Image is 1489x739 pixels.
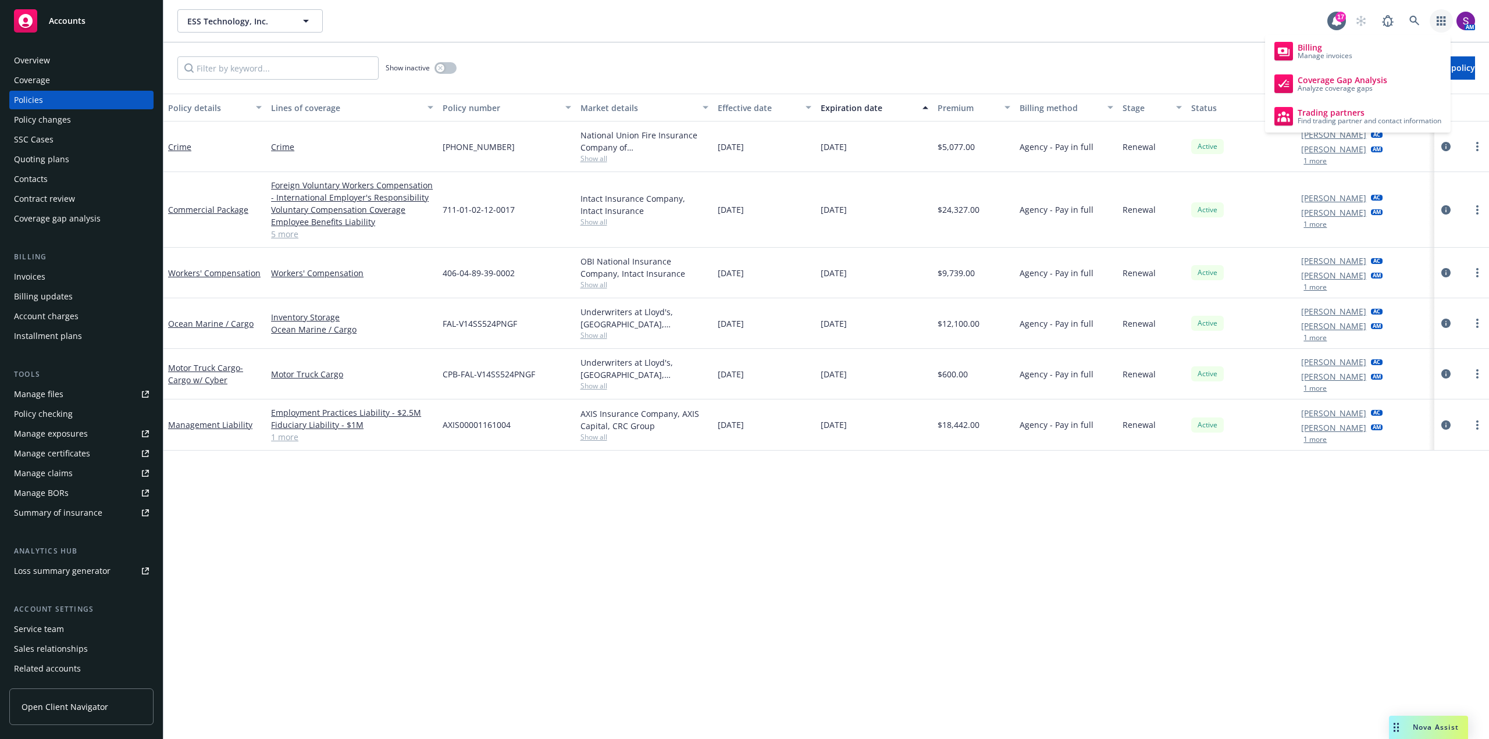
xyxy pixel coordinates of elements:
span: Agency - Pay in full [1020,317,1093,330]
a: Trading partners [1270,102,1446,130]
a: circleInformation [1439,418,1453,432]
img: photo [1456,12,1475,30]
a: Start snowing [1349,9,1373,33]
a: [PERSON_NAME] [1301,143,1366,155]
button: Policy number [438,94,575,122]
a: [PERSON_NAME] [1301,305,1366,317]
a: Commercial Package [168,204,248,215]
a: more [1470,140,1484,153]
button: Market details [576,94,713,122]
div: Tools [9,369,154,380]
button: Premium [933,94,1016,122]
div: Market details [580,102,696,114]
span: $9,739.00 [938,267,975,279]
a: Foreign Voluntary Workers Compensation - International Employer's Responsibility Voluntary Compen... [271,179,433,216]
button: Status [1187,94,1296,122]
div: Underwriters at Lloyd's, [GEOGRAPHIC_DATA], [PERSON_NAME] of [GEOGRAPHIC_DATA], [PERSON_NAME] Cargo [580,356,708,381]
span: Active [1196,318,1219,329]
div: Policy number [443,102,558,114]
div: OBI National Insurance Company, Intact Insurance [580,255,708,280]
button: 1 more [1303,385,1327,392]
div: Billing updates [14,287,73,306]
span: Agency - Pay in full [1020,419,1093,431]
a: Coverage [9,71,154,90]
a: [PERSON_NAME] [1301,269,1366,281]
a: Manage BORs [9,484,154,502]
a: more [1470,316,1484,330]
a: Invoices [9,267,154,286]
div: Installment plans [14,327,82,345]
span: Agency - Pay in full [1020,204,1093,216]
span: Renewal [1123,419,1156,431]
span: Analyze coverage gaps [1298,85,1387,92]
a: Installment plans [9,327,154,345]
a: circleInformation [1439,316,1453,330]
a: 5 more [271,228,433,240]
a: Overview [9,51,154,70]
span: AXIS00001161004 [443,419,511,431]
a: SSC Cases [9,130,154,149]
div: Status [1191,102,1279,114]
a: more [1470,203,1484,217]
span: [DATE] [718,317,744,330]
span: Show all [580,330,708,340]
div: Coverage gap analysis [14,209,101,228]
a: Account charges [9,307,154,326]
span: 711-01-02-12-0017 [443,204,515,216]
div: Overview [14,51,50,70]
span: [DATE] [821,368,847,380]
input: Filter by keyword... [177,56,379,80]
div: Policy details [168,102,249,114]
a: Management Liability [168,419,252,430]
div: Billing method [1020,102,1100,114]
span: Show all [580,381,708,391]
div: SSC Cases [14,130,54,149]
button: 1 more [1303,334,1327,341]
a: circleInformation [1439,367,1453,381]
div: Billing [9,251,154,263]
span: $24,327.00 [938,204,979,216]
div: Underwriters at Lloyd's, [GEOGRAPHIC_DATA], [PERSON_NAME] of [GEOGRAPHIC_DATA], [PERSON_NAME] Cargo [580,306,708,330]
div: Stage [1123,102,1169,114]
button: Billing method [1015,94,1118,122]
a: Employment Practices Liability - $2.5M [271,406,433,419]
a: Employee Benefits Liability [271,216,433,228]
a: Accounts [9,5,154,37]
span: Agency - Pay in full [1020,267,1093,279]
button: Nova Assist [1389,716,1468,739]
div: Account charges [14,307,79,326]
a: Policy changes [9,110,154,129]
span: [DATE] [821,141,847,153]
a: Coverage Gap Analysis [1270,70,1446,98]
span: ESS Technology, Inc. [187,15,288,27]
div: Expiration date [821,102,916,114]
a: Billing updates [9,287,154,306]
div: Service team [14,620,64,638]
span: [DATE] [718,204,744,216]
span: Show all [580,217,708,227]
span: FAL-V14SS524PNGF [443,317,517,330]
a: Coverage gap analysis [9,209,154,228]
a: more [1470,418,1484,432]
a: Inventory Storage [271,311,433,323]
span: Renewal [1123,267,1156,279]
span: $600.00 [938,368,968,380]
span: Agency - Pay in full [1020,368,1093,380]
span: CPB-FAL-V14SS524PNGF [443,368,535,380]
a: Crime [271,141,433,153]
span: Active [1196,369,1219,379]
span: Active [1196,267,1219,278]
span: Nova Assist [1413,722,1459,732]
span: Coverage Gap Analysis [1298,76,1387,85]
a: Crime [168,141,191,152]
span: $12,100.00 [938,317,979,330]
div: Quoting plans [14,150,69,169]
a: Summary of insurance [9,504,154,522]
div: AXIS Insurance Company, AXIS Capital, CRC Group [580,408,708,432]
a: Switch app [1430,9,1453,33]
a: Sales relationships [9,640,154,658]
span: [DATE] [718,419,744,431]
button: Policy details [163,94,266,122]
span: Renewal [1123,141,1156,153]
a: Workers' Compensation [168,267,261,279]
